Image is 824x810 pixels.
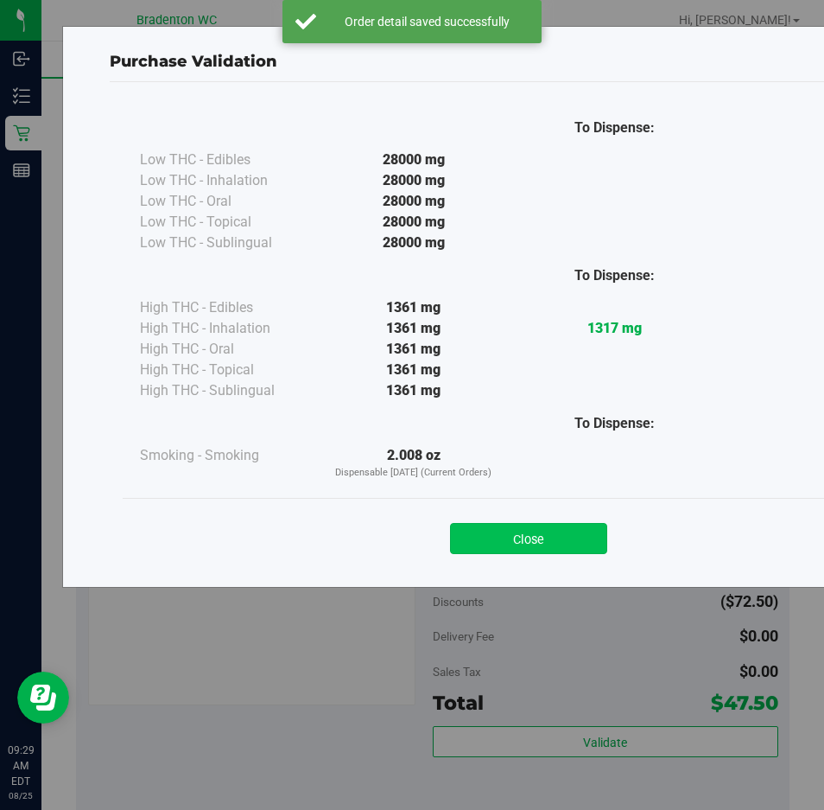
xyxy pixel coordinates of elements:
div: 1361 mg [313,318,514,339]
div: 1361 mg [313,380,514,401]
div: To Dispense: [514,265,715,286]
strong: 1317 mg [587,320,642,336]
iframe: Resource center [17,672,69,724]
div: High THC - Sublingual [140,380,313,401]
div: Low THC - Edibles [140,150,313,170]
button: Close [450,523,607,554]
div: 28000 mg [313,191,514,212]
div: Low THC - Topical [140,212,313,233]
div: High THC - Topical [140,360,313,380]
div: 28000 mg [313,170,514,191]
div: High THC - Inhalation [140,318,313,339]
div: 28000 mg [313,150,514,170]
div: 1361 mg [313,360,514,380]
div: Low THC - Oral [140,191,313,212]
div: 2.008 oz [313,445,514,481]
p: Dispensable [DATE] (Current Orders) [313,466,514,481]
div: To Dispense: [514,118,715,138]
div: High THC - Edibles [140,297,313,318]
div: 1361 mg [313,339,514,360]
span: Purchase Validation [110,52,277,71]
div: 1361 mg [313,297,514,318]
div: 28000 mg [313,233,514,253]
div: 28000 mg [313,212,514,233]
div: To Dispense: [514,413,715,434]
div: Low THC - Inhalation [140,170,313,191]
div: Low THC - Sublingual [140,233,313,253]
div: Smoking - Smoking [140,445,313,466]
div: Order detail saved successfully [326,13,529,30]
div: High THC - Oral [140,339,313,360]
